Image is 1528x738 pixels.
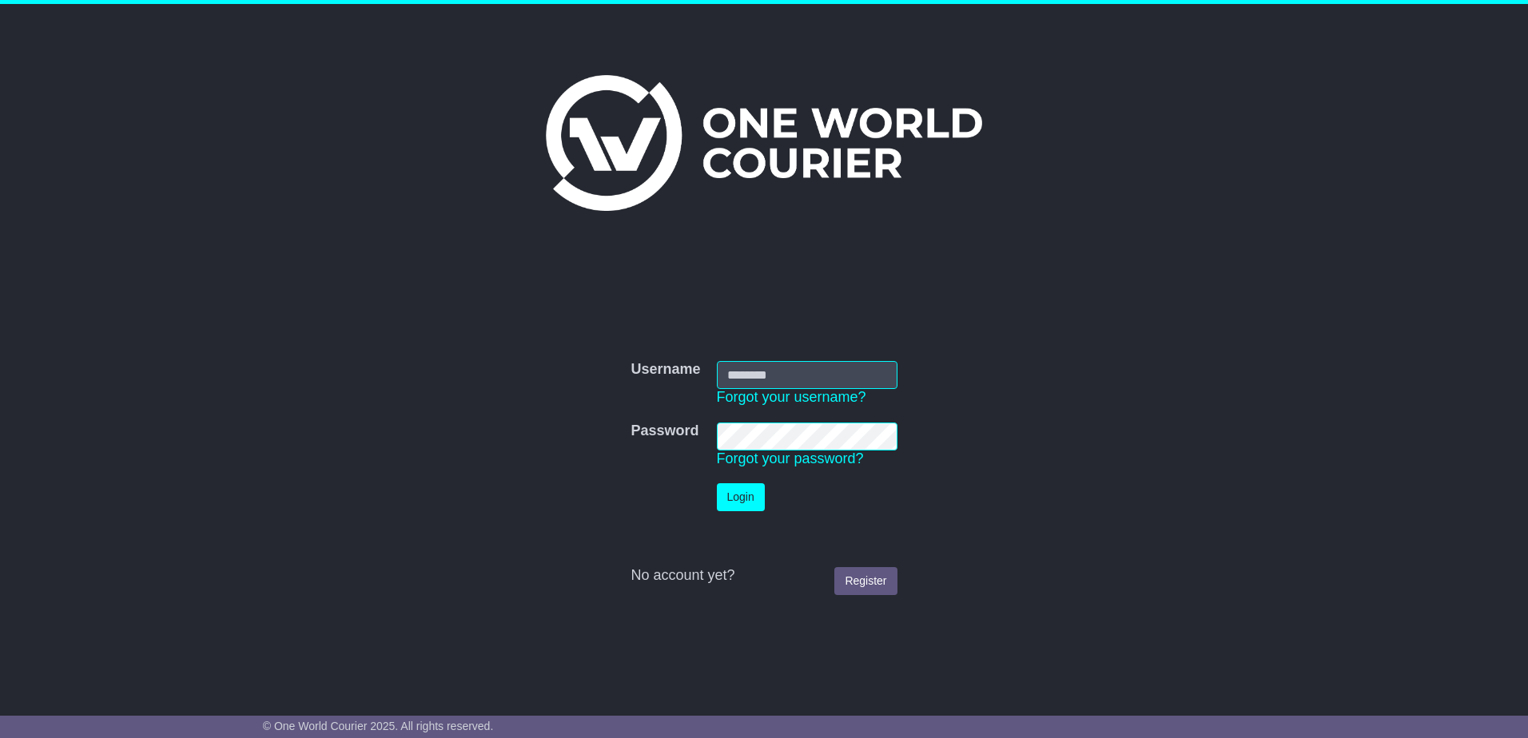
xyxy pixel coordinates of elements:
a: Register [834,567,897,595]
a: Forgot your username? [717,389,866,405]
label: Username [631,361,700,379]
label: Password [631,423,698,440]
img: One World [546,75,982,211]
a: Forgot your password? [717,450,864,466]
span: © One World Courier 2025. All rights reserved. [263,720,494,732]
button: Login [717,483,765,511]
div: No account yet? [631,567,897,585]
